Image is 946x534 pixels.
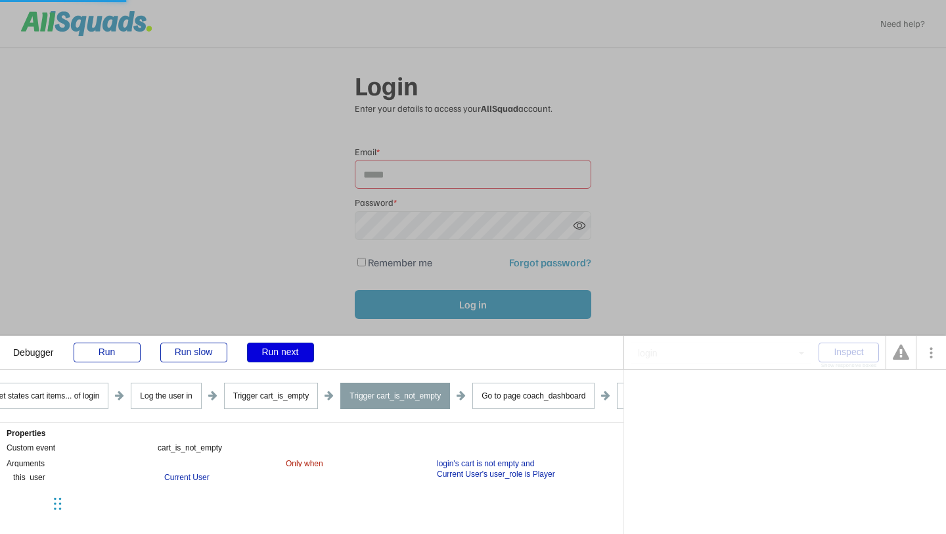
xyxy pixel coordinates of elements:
div: Debugger [13,336,54,357]
div: Run slow [160,343,227,362]
div: cart_is_not_empty [158,443,222,453]
div: Trigger cart_is_not_empty [340,383,450,409]
div: this_user [13,472,164,481]
div: Run [74,343,141,362]
div: login's cart is not empty and Current User's user_role is Player [437,458,562,479]
div: Log the user in [131,383,201,409]
div: Properties [7,429,617,437]
div: Go to page coach_dashboard [617,383,739,409]
div: Custom event [7,443,158,451]
div: Arguments [7,458,158,467]
div: Run next [247,343,314,362]
div: Trigger cart_is_empty [224,383,319,409]
div: Only when [286,458,437,467]
div: Current User [164,472,210,483]
div: Go to page coach_dashboard [472,383,595,409]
